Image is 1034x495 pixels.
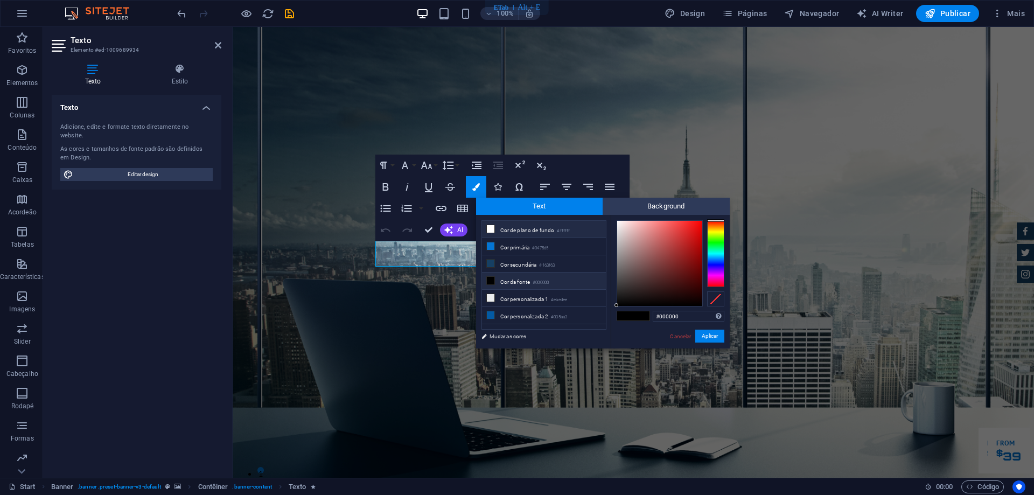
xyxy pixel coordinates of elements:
[311,484,316,490] i: O elemento contém uma animação
[397,155,417,176] button: Font Family
[476,198,603,215] span: Text
[78,480,161,493] span: . banner .preset-banner-v3-default
[476,330,601,343] a: Mudar as cores
[375,198,396,219] button: Unordered List
[961,480,1004,493] button: Código
[482,273,606,290] li: Cor da fonte
[556,176,577,198] button: Align Center
[174,484,181,490] i: Este elemento contém um plano de fundo
[138,64,221,86] h4: Estilo
[232,480,271,493] span: . banner-content
[289,480,306,493] span: Clique para selecionar. Clique duas vezes para editar
[518,2,527,13] span: Alt
[480,7,519,20] button: 100%
[660,5,709,22] button: Design
[695,330,724,343] button: Aplicar
[198,480,228,493] span: Clique para selecionar. Clique duas vezes para editar
[992,8,1025,19] span: Mais
[936,480,953,493] span: 00 00
[76,168,209,181] span: Editar design
[557,227,570,235] small: #ffffff
[718,5,771,22] button: Páginas
[418,176,439,198] button: Underline (Ctrl+U)
[52,64,138,86] h4: Texto
[60,145,213,163] div: As cores e tamanhos de fonte padrão são definidos em Design.
[51,480,74,493] span: Clique para selecionar. Clique duas vezes para editar
[944,483,945,491] span: :
[551,313,567,321] small: #035aa3
[397,176,417,198] button: Italic (Ctrl+I)
[8,143,37,152] p: Conteúdo
[487,176,508,198] button: Icons
[60,123,213,141] div: Adicione, edite e formate texto diretamente no website.
[617,311,633,320] span: #000000
[603,198,730,215] span: Background
[175,7,188,20] button: undo
[856,8,903,19] span: AI Writer
[633,311,649,320] span: #000000
[482,238,606,255] li: Cor primária
[669,332,692,340] a: Cancelar
[375,176,396,198] button: Bold (Ctrl+B)
[9,480,36,493] a: Clique para cancelar a seleção. Clique duas vezes para abrir as Páginas
[11,434,34,443] p: Formas
[509,155,530,176] button: Superscript
[535,176,555,198] button: Align Left
[62,7,143,20] img: Editor Logo
[417,198,425,219] button: Ordered List
[440,224,467,236] button: AI
[283,8,296,20] i: Salvar (Ctrl+S)
[707,291,724,306] div: Clear Color Selection
[509,176,529,198] button: Special Characters
[176,8,188,20] i: Desfazer: Alterar texto (Ctrl+Z)
[482,307,606,324] li: Cor personalizada 2
[457,227,463,233] span: AI
[25,440,31,447] button: 1
[6,79,38,87] p: Elementos
[418,155,439,176] button: Font Size
[261,7,274,20] button: reload
[375,155,396,176] button: Paragraph Format
[578,176,598,198] button: Align Right
[10,111,34,120] p: Colunas
[262,8,274,20] i: Recarregar página
[440,176,460,198] button: Strikethrough
[375,219,396,241] button: Undo (Ctrl+Z)
[599,176,620,198] button: Align Justify
[466,155,487,176] button: Increase Indent
[539,262,555,269] small: #163f63
[397,219,417,241] button: Redo (Ctrl+Shift+Z)
[71,45,200,55] h3: Elemento #ed-1009689934
[466,176,486,198] button: Colors
[396,198,417,219] button: Ordered List
[51,480,316,493] nav: breadcrumb
[12,176,33,184] p: Caixas
[474,198,494,219] button: Clear Formatting
[529,2,540,13] span: + E
[71,36,221,45] h2: Texto
[531,155,551,176] button: Subscript
[916,5,979,22] button: Publicar
[780,5,843,22] button: Navegador
[6,369,38,378] p: Cabeçalho
[852,5,907,22] button: AI Writer
[925,480,953,493] h6: Tempo de sessão
[240,7,253,20] button: Clique aqui para sair do modo de visualização e continuar editando
[11,402,34,410] p: Rodapé
[1012,480,1025,493] button: Usercentrics
[482,255,606,273] li: Cor secundária
[52,95,221,114] h4: Texto
[11,240,34,249] p: Tabelas
[784,8,839,19] span: Navegador
[660,5,709,22] div: Design (Ctrl+Alt+Y)
[60,168,213,181] button: Editar design
[418,219,439,241] button: Confirm (Ctrl+⏎)
[452,198,473,219] button: Insert Table
[494,3,509,12] div: ETab
[665,8,705,19] span: Design
[9,305,35,313] p: Imagens
[722,8,767,19] span: Páginas
[283,7,296,20] button: save
[488,155,508,176] button: Decrease Indent
[988,5,1029,22] button: Mais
